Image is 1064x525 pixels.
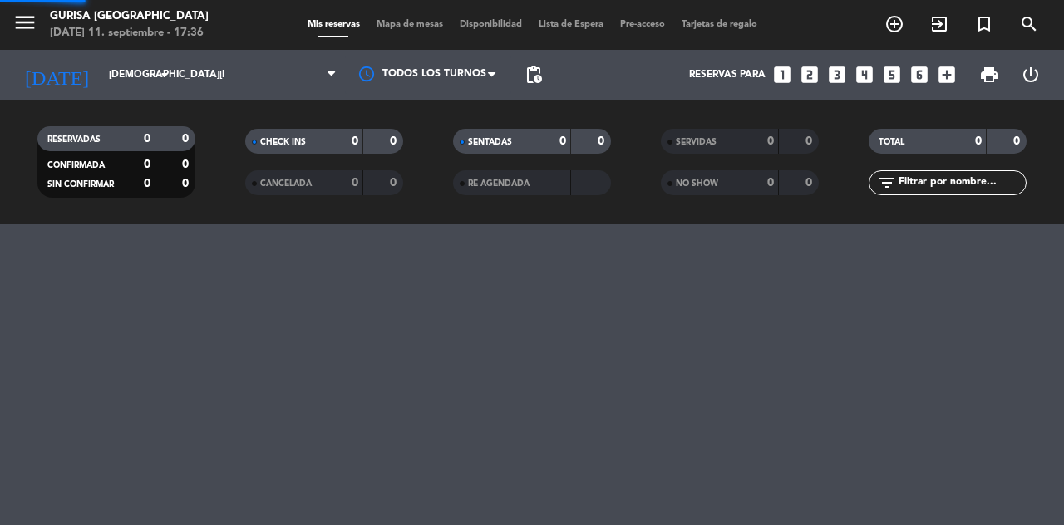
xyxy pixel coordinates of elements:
span: Pre-acceso [612,20,673,29]
i: looks_one [771,64,793,86]
i: looks_4 [854,64,875,86]
span: CHECK INS [260,138,306,146]
div: [DATE] 11. septiembre - 17:36 [50,25,209,42]
span: Mis reservas [299,20,368,29]
span: Lista de Espera [530,20,612,29]
strong: 0 [352,177,358,189]
span: SIN CONFIRMAR [47,180,114,189]
span: Reservas para [689,69,766,81]
span: SENTADAS [468,138,512,146]
i: looks_3 [826,64,848,86]
i: looks_6 [909,64,930,86]
i: arrow_drop_down [155,65,175,85]
strong: 0 [182,178,192,189]
span: TOTAL [879,138,904,146]
strong: 0 [559,135,566,147]
strong: 0 [767,135,774,147]
span: SERVIDAS [676,138,717,146]
span: Mapa de mesas [368,20,451,29]
i: add_circle_outline [884,14,904,34]
strong: 0 [390,177,400,189]
i: looks_5 [881,64,903,86]
strong: 0 [805,135,815,147]
span: CANCELADA [260,179,312,188]
strong: 0 [144,159,150,170]
strong: 0 [805,177,815,189]
i: exit_to_app [929,14,949,34]
strong: 0 [598,135,608,147]
strong: 0 [767,177,774,189]
strong: 0 [975,135,982,147]
span: Tarjetas de regalo [673,20,766,29]
strong: 0 [390,135,400,147]
i: [DATE] [12,56,101,93]
i: turned_in_not [974,14,994,34]
div: LOG OUT [1010,50,1052,100]
i: menu [12,10,37,35]
button: menu [12,10,37,41]
span: print [979,65,999,85]
span: pending_actions [524,65,544,85]
i: filter_list [877,173,897,193]
div: Gurisa [GEOGRAPHIC_DATA] [50,8,209,25]
span: Disponibilidad [451,20,530,29]
input: Filtrar por nombre... [897,174,1026,192]
strong: 0 [144,133,150,145]
i: looks_two [799,64,820,86]
span: CONFIRMADA [47,161,105,169]
span: NO SHOW [676,179,718,188]
strong: 0 [182,133,192,145]
span: RESERVADAS [47,135,101,144]
strong: 0 [182,159,192,170]
i: power_settings_new [1021,65,1041,85]
strong: 0 [352,135,358,147]
span: RE AGENDADA [468,179,530,188]
i: add_box [936,64,958,86]
i: search [1019,14,1039,34]
strong: 0 [1013,135,1023,147]
strong: 0 [144,178,150,189]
